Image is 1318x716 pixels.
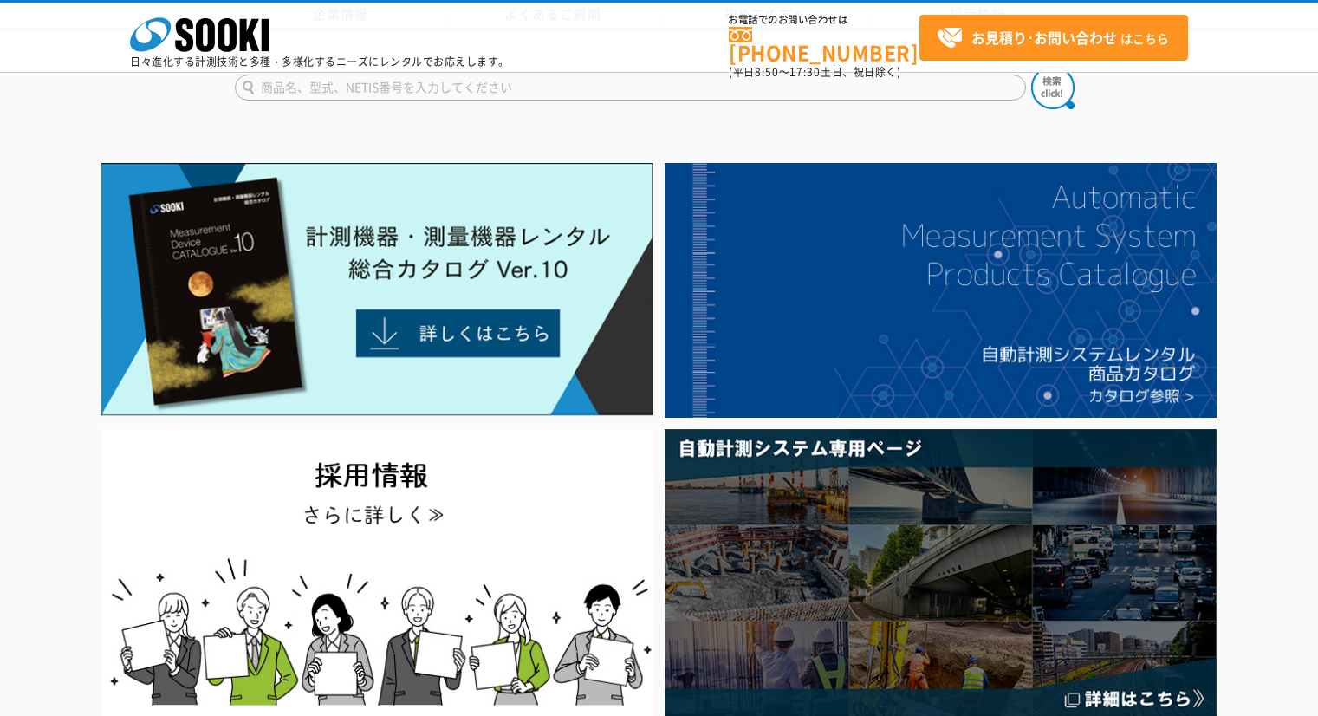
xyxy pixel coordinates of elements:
[665,429,1217,716] img: 自動計測システム専用ページ
[101,163,653,416] img: Catalog Ver10
[665,163,1217,418] img: 自動計測システムカタログ
[729,15,919,25] span: お電話でのお問い合わせは
[101,429,653,716] img: SOOKI recruit
[789,64,821,80] span: 17:30
[937,25,1169,51] span: はこちら
[235,75,1026,101] input: 商品名、型式、NETIS番号を入力してください
[919,15,1188,61] a: お見積り･お問い合わせはこちら
[1031,66,1075,109] img: btn_search.png
[729,64,900,80] span: (平日 ～ 土日、祝日除く)
[755,64,779,80] span: 8:50
[729,27,919,62] a: [PHONE_NUMBER]
[971,27,1117,48] strong: お見積り･お問い合わせ
[130,56,510,67] p: 日々進化する計測技術と多種・多様化するニーズにレンタルでお応えします。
